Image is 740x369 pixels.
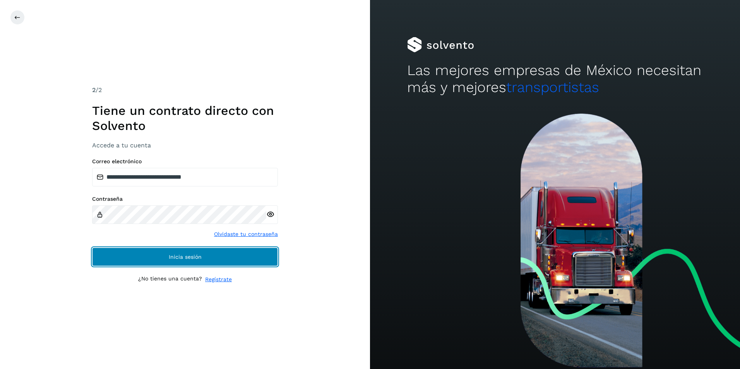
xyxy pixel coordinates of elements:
p: ¿No tienes una cuenta? [138,275,202,284]
label: Correo electrónico [92,158,278,165]
a: Regístrate [205,275,232,284]
span: Inicia sesión [169,254,202,260]
div: /2 [92,85,278,95]
h2: Las mejores empresas de México necesitan más y mejores [407,62,703,96]
h3: Accede a tu cuenta [92,142,278,149]
a: Olvidaste tu contraseña [214,230,278,238]
span: 2 [92,86,96,94]
h1: Tiene un contrato directo con Solvento [92,103,278,133]
button: Inicia sesión [92,248,278,266]
span: transportistas [506,79,599,96]
label: Contraseña [92,196,278,202]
